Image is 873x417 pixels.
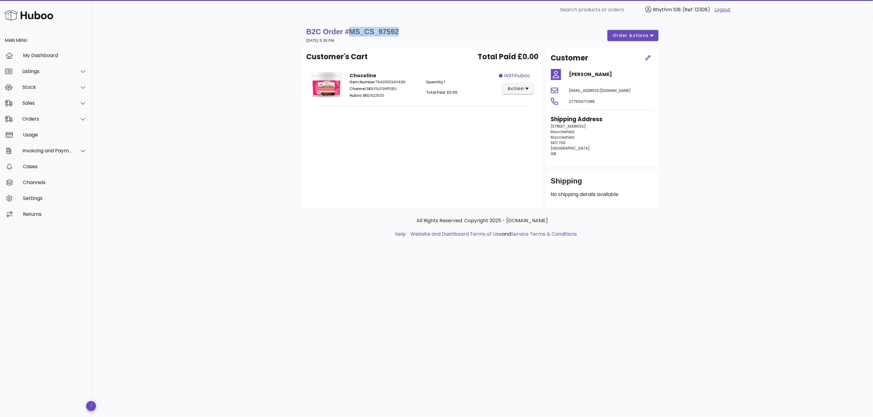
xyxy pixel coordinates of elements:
[502,83,534,94] button: action
[408,230,577,238] li: and
[507,85,524,92] span: action
[311,72,342,97] img: Product Image
[551,53,589,63] h2: Customer
[350,72,376,79] strong: Chocoline
[23,132,87,138] div: Usage
[350,93,419,98] p: 922520
[569,99,595,104] span: 07756977088
[306,51,368,62] span: Customer's Cart
[22,116,72,122] div: Orders
[653,6,681,13] span: Rhythm 108
[682,6,710,13] span: (Ref: 12308)
[607,30,658,41] button: order actions
[306,27,399,36] strong: B2C Order #
[551,146,590,151] span: [GEOGRAPHIC_DATA]
[410,230,502,238] a: Website and Dashboard Terms of Use
[551,191,654,198] p: No shipping details available
[551,135,575,140] span: Macclesfield
[551,176,654,191] div: Shipping
[22,100,72,106] div: Sales
[551,140,566,145] span: SK11 7DS
[23,53,87,58] div: My Dashboard
[426,79,444,85] span: Quantity:
[478,51,539,62] span: Total Paid £0.00
[306,38,334,43] small: [DATE] 5:39 PM
[551,151,556,156] span: GB
[23,164,87,169] div: Cases
[308,217,657,224] p: All Rights Reserved. Copyright 2025 - [DOMAIN_NAME]
[22,148,72,154] div: Invoicing and Payments
[395,230,406,238] a: help
[349,27,399,36] span: MS_CS_97592
[23,211,87,217] div: Returns
[426,79,495,85] p: 1
[511,230,577,238] a: Service Terms & Conditions
[23,179,87,185] div: Channels
[22,68,72,74] div: Listings
[350,86,419,92] p: FILLFSHP01EU
[350,86,374,91] span: Channel SKU:
[22,84,72,90] div: Stock
[23,195,87,201] div: Settings
[551,129,575,134] span: Macclesfield
[350,79,419,85] p: 7640155340496
[551,124,586,129] span: [STREET_ADDRESS]
[714,6,731,13] a: Logout
[350,79,376,85] span: Item Number:
[569,71,654,78] h4: [PERSON_NAME]
[551,115,654,124] h3: Shipping Address
[504,72,530,79] span: withhuboo
[569,88,631,93] span: [EMAIL_ADDRESS][DOMAIN_NAME]
[350,93,370,98] span: Huboo SKU:
[426,90,457,95] span: Total Paid: £0.00
[4,9,53,22] img: Huboo Logo
[612,32,649,39] span: order actions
